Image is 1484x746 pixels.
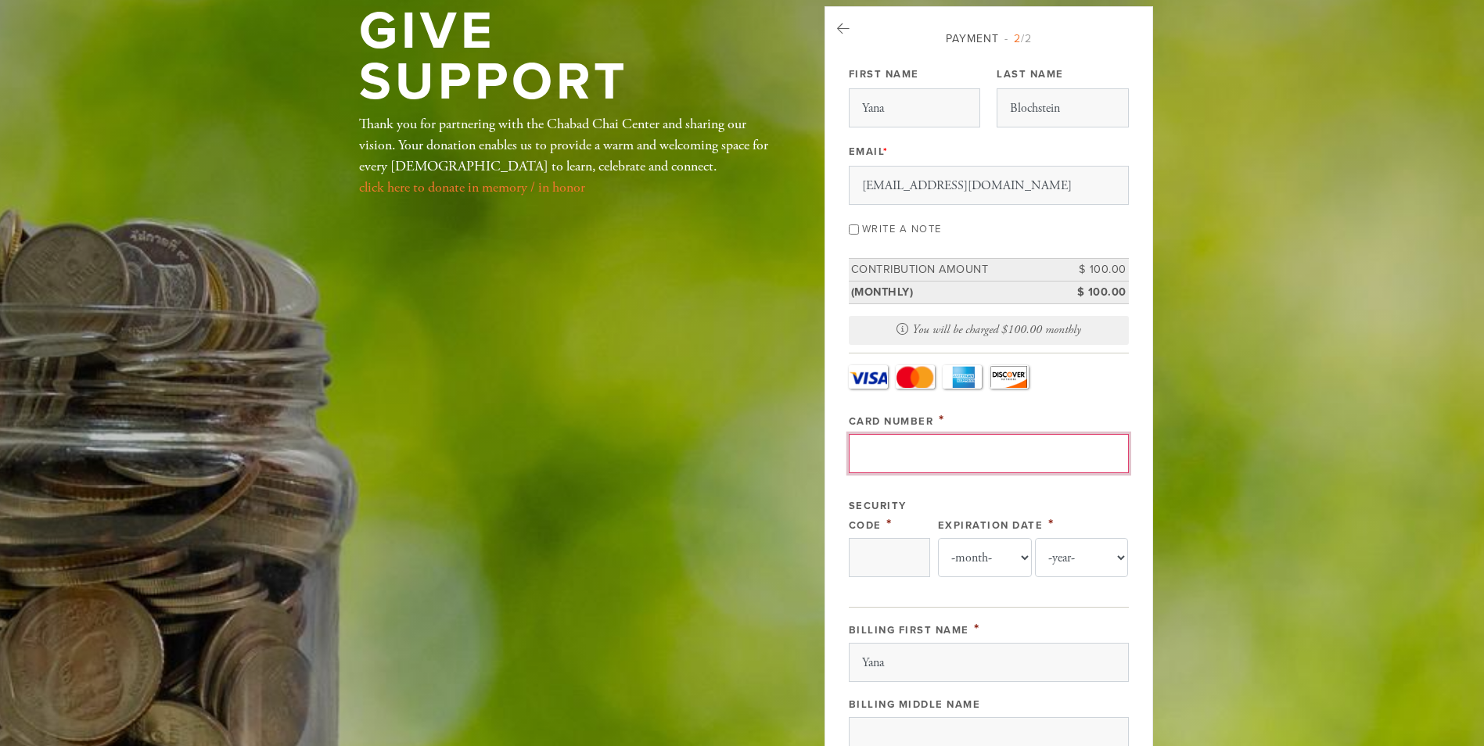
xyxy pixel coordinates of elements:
label: Card Number [849,415,934,428]
label: Expiration Date [938,519,1044,532]
label: First Name [849,67,919,81]
td: (monthly) [849,281,1058,303]
div: Thank you for partnering with the Chabad Chai Center and sharing our vision. Your donation enable... [359,113,774,198]
td: $ 100.00 [1058,281,1129,303]
span: This field is required. [939,411,945,429]
label: Write a note [862,223,942,235]
td: Contribution Amount [849,259,1058,282]
span: This field is required. [974,620,980,637]
label: Last Name [997,67,1064,81]
div: Payment [849,30,1129,47]
td: $ 100.00 [1058,259,1129,282]
label: Security Code [849,500,907,532]
a: click here to donate in memory / in honor [359,178,585,196]
span: 2 [1014,32,1021,45]
a: Discover [990,365,1029,389]
div: You will be charged $100.00 monthly [849,316,1129,345]
span: /2 [1004,32,1032,45]
select: Expiration Date month [938,538,1032,577]
span: This field is required. [886,515,893,533]
h1: Give Support [359,6,774,107]
label: Billing Middle Name [849,698,981,711]
span: This field is required. [1048,515,1055,533]
a: MasterCard [896,365,935,389]
select: Expiration Date year [1035,538,1129,577]
a: Amex [943,365,982,389]
label: Billing First Name [849,624,969,637]
label: Email [849,145,889,159]
a: Visa [849,365,888,389]
span: This field is required. [883,145,889,158]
